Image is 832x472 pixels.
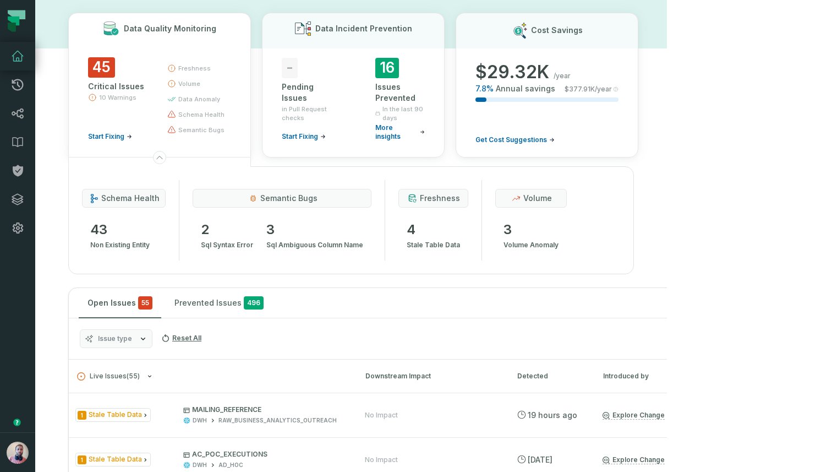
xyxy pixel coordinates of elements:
[99,93,136,102] span: 10 Warnings
[78,455,86,464] span: Severity
[315,23,412,34] h3: Data Incident Prevention
[88,57,115,78] span: 45
[218,461,243,469] div: AD_HOC
[101,193,160,204] span: schema health
[475,83,494,94] span: 7.8 %
[565,85,612,94] span: $ 377.91K /year
[407,238,460,252] span: stale table data
[456,13,638,158] button: Cost Savings$29.32K/year7.8%Annual savings$377.91K/yearGet Cost Suggestions
[282,58,298,78] span: -
[475,61,549,83] span: $ 29.32K
[157,329,206,347] button: Reset All
[475,135,555,144] a: Get Cost Suggestions
[531,25,583,36] h3: Cost Savings
[77,372,346,381] button: Live Issues(55)
[166,288,272,318] button: Prevented Issues
[375,82,425,104] div: Issues Prevented
[183,405,345,414] p: MAILING_REFERENCE
[193,416,207,425] div: DWH
[68,13,251,158] button: Data Quality Monitoring45Critical Issues10 WarningsStart Fixingfreshnessvolumedata anomalyschema ...
[80,329,152,348] button: Issue type
[218,416,337,425] div: RAW_BUSINESS_ANALYTICS_OUTREACH
[517,371,583,381] div: Detected
[178,79,200,88] span: volume
[282,132,326,141] a: Start Fixing
[282,105,331,122] span: in Pull Request checks
[365,455,398,464] div: No Impact
[266,221,363,238] span: 3
[75,453,151,466] span: Issue Type
[523,193,552,204] span: volume
[266,238,363,252] span: sql ambiguous column name
[260,193,318,204] span: semantic bugs
[88,81,147,92] div: Critical Issues
[277,299,746,308] div: Show Muted
[528,410,577,420] relative-time: Oct 7, 2025, 6:01 AM GMT+3
[12,417,22,427] div: Tooltip anchor
[375,123,418,141] span: More insights
[496,83,555,94] span: Annual savings
[603,371,702,381] div: Introduced by
[282,82,331,104] div: Pending Issues
[407,221,460,238] span: 4
[365,371,497,381] div: Downstream Impact
[282,132,318,141] span: Start Fixing
[90,238,150,252] span: non existing entity
[603,411,665,420] a: Explore Change
[375,123,425,141] a: More insights
[244,296,264,310] span: 496
[603,455,665,464] a: Explore Change
[420,193,460,204] span: freshness
[554,72,571,80] span: /year
[365,411,398,420] div: No Impact
[138,296,152,310] span: critical issues and errors combined
[183,450,345,459] p: AC_POC_EXECUTIONS
[7,442,29,464] img: avatar of Idan Shabi
[201,238,253,252] span: sql syntax error
[178,126,225,134] span: semantic bugs
[90,221,150,238] span: 43
[75,408,151,422] span: Issue Type
[262,13,445,158] button: Data Incident Prevention-Pending Issuesin Pull Request checksStart Fixing16Issues PreventedIn the...
[178,110,225,119] span: schema health
[503,221,559,238] span: 3
[382,105,425,122] span: In the last 90 days
[78,411,86,420] span: Severity
[178,64,211,73] span: freshness
[475,135,547,144] span: Get Cost Suggestions
[77,372,140,381] span: Live Issues ( 55 )
[88,132,124,141] span: Start Fixing
[375,58,399,78] span: 16
[201,221,253,238] span: 2
[98,334,132,343] span: Issue type
[88,132,132,141] a: Start Fixing
[193,461,207,469] div: DWH
[79,288,161,318] button: Open Issues
[124,23,216,34] h3: Data Quality Monitoring
[178,95,220,104] span: data anomaly
[528,455,552,464] relative-time: Oct 6, 2025, 6:00 AM GMT+3
[503,238,559,252] span: volume anomaly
